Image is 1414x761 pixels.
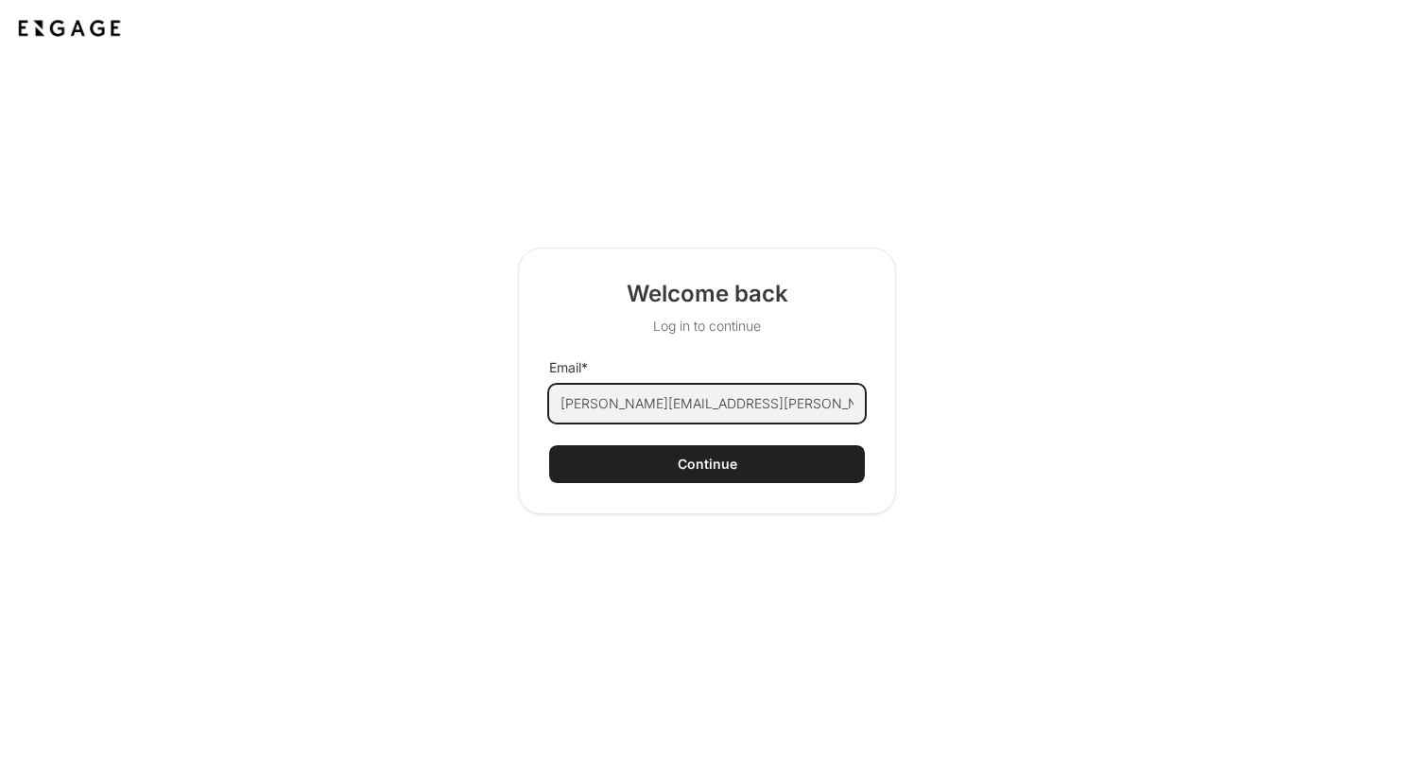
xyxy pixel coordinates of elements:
img: Application logo [15,15,124,42]
div: Continue [678,455,737,474]
p: Log in to continue [627,317,788,336]
span: required [581,359,588,375]
label: Email [549,358,588,377]
button: Continue [549,445,865,483]
input: Enter your email [549,385,865,423]
h2: Welcome back [627,279,788,309]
